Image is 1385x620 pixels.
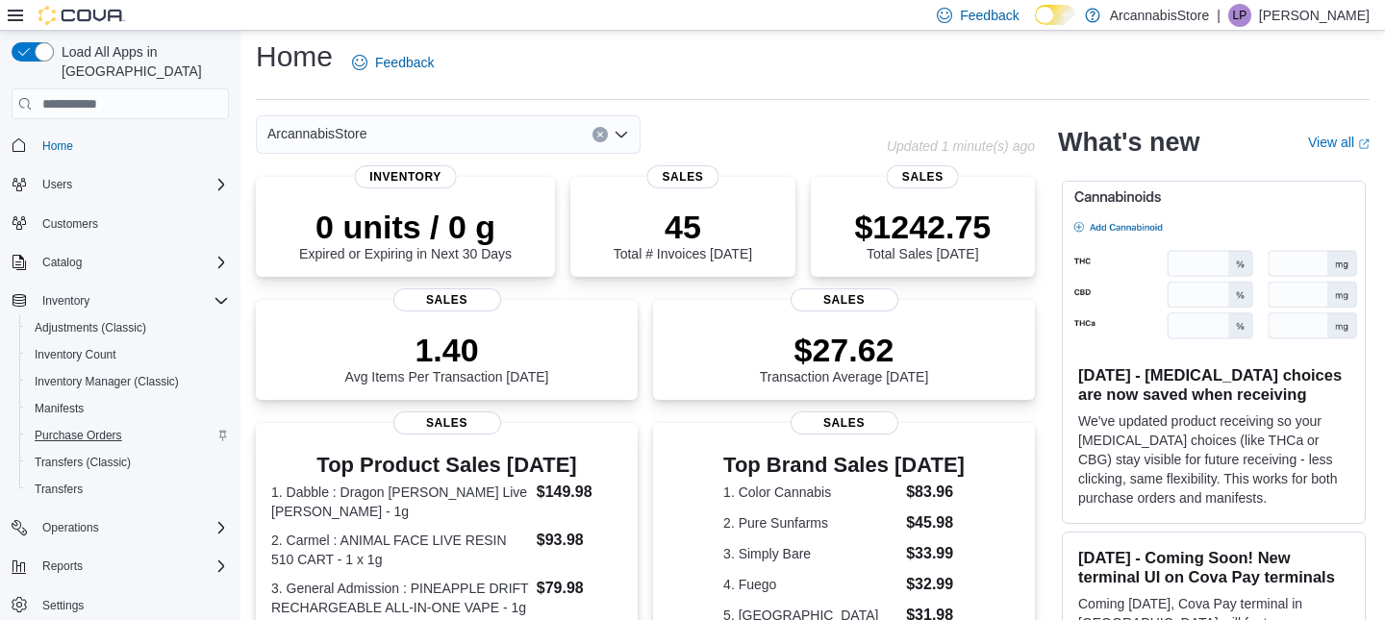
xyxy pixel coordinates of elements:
dt: 3. Simply Bare [723,544,898,563]
dt: 2. Carmel : ANIMAL FACE LIVE RESIN 510 CART - 1 x 1g [271,531,529,569]
a: Adjustments (Classic) [27,316,154,339]
button: Home [4,131,237,159]
div: Luke Periccos [1228,4,1251,27]
span: Purchase Orders [27,424,229,447]
button: Settings [4,591,237,619]
span: Inventory Count [27,343,229,366]
span: Users [35,173,229,196]
button: Transfers (Classic) [19,449,237,476]
span: Operations [42,520,99,535]
span: LP [1233,4,1247,27]
a: Inventory Count [27,343,124,366]
span: Inventory Count [35,347,116,362]
span: Transfers (Classic) [35,455,131,470]
button: Inventory Count [19,341,237,368]
button: Users [35,173,80,196]
dd: $93.98 [537,529,622,552]
a: Settings [35,594,91,617]
span: Customers [42,216,98,232]
div: Total Sales [DATE] [854,208,991,261]
h3: [DATE] - Coming Soon! New terminal UI on Cova Pay terminals [1078,548,1349,586]
span: Reports [35,555,229,578]
span: Operations [35,516,229,539]
p: ArcannabisStore [1110,4,1210,27]
span: Sales [393,288,501,311]
span: Feedback [960,6,1019,25]
span: Feedback [375,53,434,72]
p: 0 units / 0 g [299,208,512,246]
h1: Home [256,37,333,76]
span: Dark Mode [1035,25,1036,26]
span: Adjustments (Classic) [27,316,229,339]
span: Transfers [27,478,229,501]
span: Inventory [35,289,229,312]
dt: 4. Fuego [723,575,898,594]
button: Reports [4,553,237,580]
a: Home [35,135,81,158]
input: Dark Mode [1035,5,1075,25]
a: Customers [35,212,106,236]
h3: Top Product Sales [DATE] [271,454,622,477]
p: | [1217,4,1221,27]
dt: 1. Color Cannabis [723,483,898,502]
button: Adjustments (Classic) [19,314,237,341]
button: Inventory Manager (Classic) [19,368,237,395]
p: Updated 1 minute(s) ago [887,138,1035,154]
a: Purchase Orders [27,424,130,447]
span: Manifests [35,401,84,416]
div: Avg Items Per Transaction [DATE] [345,331,549,384]
dd: $149.98 [537,481,622,504]
h2: What's new [1058,127,1199,158]
p: 45 [614,208,752,246]
button: Reports [35,555,90,578]
span: Settings [42,598,84,613]
button: Operations [35,516,107,539]
span: Catalog [35,251,229,274]
p: We've updated product receiving so your [MEDICAL_DATA] choices (like THCa or CBG) stay visible fo... [1078,411,1349,508]
a: Transfers [27,478,90,501]
div: Expired or Expiring in Next 30 Days [299,208,512,261]
p: [PERSON_NAME] [1259,4,1370,27]
span: Manifests [27,397,229,420]
button: Inventory [35,289,97,312]
span: Settings [35,593,229,617]
button: Catalog [35,251,89,274]
span: Sales [646,165,718,188]
button: Open list of options [614,127,629,142]
span: ArcannabisStore [267,122,367,145]
a: Inventory Manager (Classic) [27,370,187,393]
a: Feedback [344,43,441,82]
span: Load All Apps in [GEOGRAPHIC_DATA] [54,42,229,81]
span: Users [42,177,72,192]
a: Manifests [27,397,91,420]
span: Sales [887,165,959,188]
dt: 3. General Admission : PINEAPPLE DRIFT RECHARGEABLE ALL-IN-ONE VAPE - 1g [271,579,529,617]
span: Home [35,133,229,157]
p: 1.40 [345,331,549,369]
span: Inventory [42,293,89,309]
button: Operations [4,514,237,541]
button: Transfers [19,476,237,503]
dd: $45.98 [906,511,965,534]
span: Transfers [35,482,83,497]
span: Home [42,138,73,154]
img: Cova [38,6,125,25]
span: Reports [42,558,83,574]
span: Inventory [354,165,457,188]
dd: $83.96 [906,481,965,504]
p: $27.62 [760,331,929,369]
button: Users [4,171,237,198]
span: Customers [35,211,229,236]
h3: Top Brand Sales [DATE] [723,454,965,477]
p: $1242.75 [854,208,991,246]
dt: 1. Dabble : Dragon [PERSON_NAME] Live [PERSON_NAME] - 1g [271,483,529,521]
span: Sales [791,411,898,434]
button: Manifests [19,395,237,422]
span: Sales [791,288,898,311]
dd: $32.99 [906,573,965,596]
span: Purchase Orders [35,428,122,443]
div: Total # Invoices [DATE] [614,208,752,261]
dd: $79.98 [537,577,622,600]
span: Sales [393,411,501,434]
span: Catalog [42,255,82,270]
